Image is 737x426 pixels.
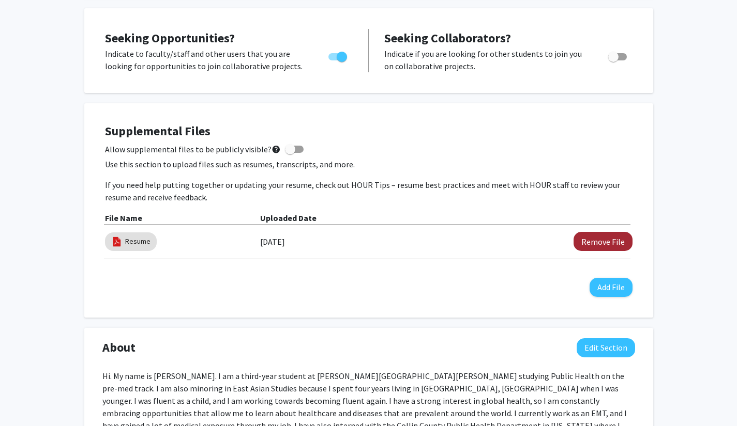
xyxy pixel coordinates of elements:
b: Uploaded Date [260,213,317,223]
label: [DATE] [260,233,285,250]
span: Seeking Collaborators? [384,30,511,46]
h4: Supplemental Files [105,124,633,139]
p: Indicate to faculty/staff and other users that you are looking for opportunities to join collabor... [105,48,309,72]
iframe: Chat [8,380,44,418]
b: File Name [105,213,142,223]
p: Indicate if you are looking for other students to join you on collaborative projects. [384,48,589,72]
div: Toggle [324,48,353,63]
span: Allow supplemental files to be publicly visible? [105,143,281,155]
span: Seeking Opportunities? [105,30,235,46]
button: Add File [590,278,633,297]
p: Use this section to upload files such as resumes, transcripts, and more. [105,158,633,170]
p: If you need help putting together or updating your resume, check out HOUR Tips – resume best prac... [105,179,633,203]
button: Remove Resume File [574,232,633,251]
a: Resume [125,236,151,247]
span: About [102,338,136,357]
img: pdf_icon.png [111,236,123,247]
button: Edit About [577,338,635,357]
mat-icon: help [272,143,281,155]
div: Toggle [604,48,633,63]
